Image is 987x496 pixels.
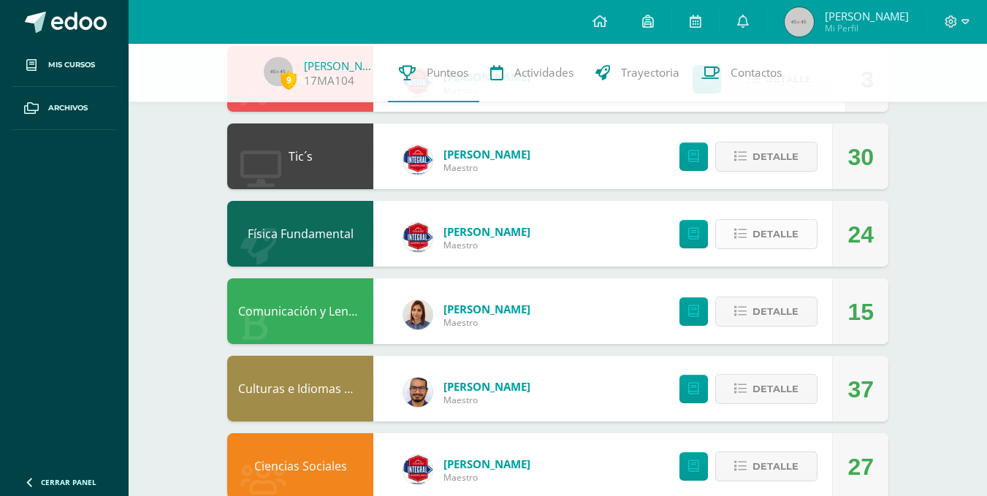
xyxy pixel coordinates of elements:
img: 45x45 [264,57,293,86]
div: 30 [847,124,874,190]
span: Mis cursos [48,59,95,71]
span: [PERSON_NAME] [443,147,530,161]
button: Detalle [715,142,818,172]
a: Punteos [388,44,479,102]
a: Actividades [479,44,584,102]
span: Maestro [443,471,530,484]
span: Cerrar panel [41,477,96,487]
div: 15 [847,279,874,345]
span: [PERSON_NAME] [443,457,530,471]
button: Detalle [715,297,818,327]
button: Detalle [715,219,818,249]
div: Física Fundamental [227,201,373,267]
img: eed6c18001710838dd9282a84f8079fa.png [403,300,432,329]
a: Archivos [12,87,117,130]
span: Maestro [443,239,530,251]
a: 17MA104 [304,73,354,88]
span: Maestro [443,161,530,174]
img: ef34ee16907c8215cd1846037ce38107.png [403,378,432,407]
span: Detalle [752,143,799,170]
span: Maestro [443,316,530,329]
button: Detalle [715,374,818,404]
span: [PERSON_NAME] [443,379,530,394]
span: Detalle [752,375,799,402]
span: Punteos [427,65,468,80]
div: 24 [847,202,874,267]
span: Trayectoria [621,65,679,80]
span: [PERSON_NAME] [443,302,530,316]
div: 37 [847,356,874,422]
a: [PERSON_NAME] [304,58,377,73]
img: be8102e1d6aaef58604e2e488bb7b270.png [403,145,432,175]
a: Contactos [690,44,793,102]
span: Contactos [731,65,782,80]
div: Comunicación y Lenguaje [227,278,373,344]
button: Detalle [715,451,818,481]
div: Tic´s [227,123,373,189]
span: Archivos [48,102,88,114]
span: Mi Perfil [825,22,909,34]
span: Detalle [752,453,799,480]
img: 168a27810ebc7423622ffd637f3de9dc.png [403,223,432,252]
span: Maestro [443,394,530,406]
a: Mis cursos [12,44,117,87]
span: Detalle [752,298,799,325]
a: Trayectoria [584,44,690,102]
span: 9 [281,71,297,89]
span: Detalle [752,221,799,248]
img: 4983f1b0d85004034e19fe0b05bc45ec.png [403,455,432,484]
span: [PERSON_NAME] [443,224,530,239]
span: [PERSON_NAME] [825,9,909,23]
span: Actividades [514,65,573,80]
img: 45x45 [785,7,814,37]
div: Culturas e Idiomas Mayas [227,356,373,421]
